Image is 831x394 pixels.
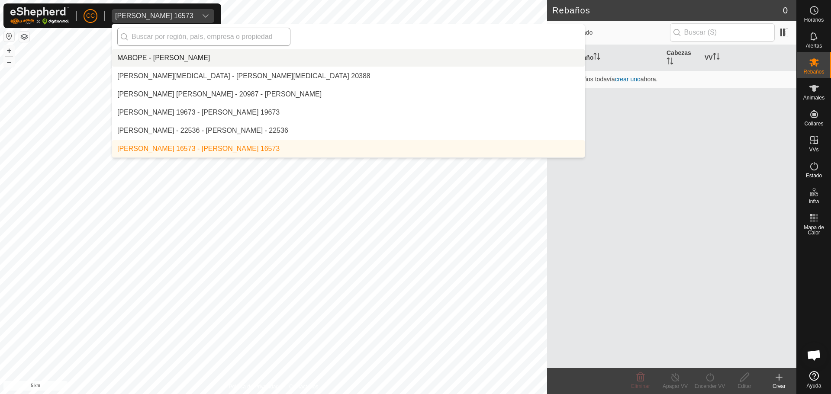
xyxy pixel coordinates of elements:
th: Cabezas [663,45,701,71]
div: Encender VV [692,382,727,390]
a: Política de Privacidad [229,383,279,391]
span: Ayuda [807,383,821,388]
img: Logo Gallagher [10,7,69,25]
div: Apagar VV [658,382,692,390]
span: VVs [809,147,818,152]
span: Mapa de Calor [799,225,829,235]
span: Estado [806,173,822,178]
button: – [4,57,14,67]
a: Ayuda [797,368,831,392]
span: Alertas [806,43,822,48]
td: No hay rebaños todavía ahora. [547,70,796,88]
div: [PERSON_NAME] 19673 - [PERSON_NAME] 19673 [117,107,280,118]
div: [PERSON_NAME] 16573 - [PERSON_NAME] 16573 [117,144,280,154]
li: Manuel Cueto Barba 16573 [112,140,585,157]
span: 0 [783,4,788,17]
div: Crear [762,382,796,390]
div: dropdown trigger [197,9,214,23]
button: + [4,45,14,56]
div: Open chat [801,342,827,368]
span: Animales [803,95,825,100]
a: crear uno [615,76,641,83]
div: [PERSON_NAME] 16573 [115,13,193,19]
div: [PERSON_NAME] [PERSON_NAME] - 20987 - [PERSON_NAME] [117,89,322,99]
li: MABOPE [112,49,585,67]
div: [PERSON_NAME][MEDICAL_DATA] - [PERSON_NAME][MEDICAL_DATA] 20388 [117,71,370,81]
th: Rebaño [568,45,663,71]
th: VV [701,45,796,71]
input: Buscar por región, país, empresa o propiedad [117,28,290,46]
p-sorticon: Activar para ordenar [667,59,673,66]
li: MANUEL CASTANO SANCHEZ 19673 [112,104,585,121]
li: Macarena Flor Rapado Laso 20388 [112,67,585,85]
button: Capas del Mapa [19,32,29,42]
span: CC [86,11,95,20]
li: Manuel Cayuela Lopez - 22536 [112,122,585,139]
button: Restablecer Mapa [4,31,14,42]
span: Horarios [804,17,824,22]
span: 0 seleccionado [552,28,670,37]
span: Rebaños [803,69,824,74]
input: Buscar (S) [670,23,775,42]
h2: Rebaños [552,5,783,16]
a: Contáctenos [289,383,318,391]
span: Eliminar [631,383,650,389]
span: Collares [804,121,823,126]
div: Editar [727,382,762,390]
li: 20987 - Magin Corrajos Cortes [112,86,585,103]
p-sorticon: Activar para ordenar [593,54,600,61]
div: MABOPE - [PERSON_NAME] [117,53,210,63]
span: Infra [808,199,819,204]
span: Manuel Cueto Barba 16573 [112,9,197,23]
p-sorticon: Activar para ordenar [713,54,720,61]
div: [PERSON_NAME] - 22536 - [PERSON_NAME] - 22536 [117,125,288,136]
